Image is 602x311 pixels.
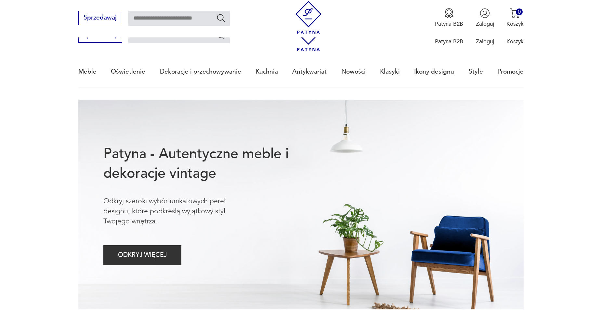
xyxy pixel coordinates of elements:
[506,38,524,45] p: Koszyk
[103,245,182,265] button: ODKRYJ WIĘCEJ
[292,57,327,87] a: Antykwariat
[516,8,523,15] div: 0
[216,13,226,22] button: Szukaj
[255,57,278,87] a: Kuchnia
[435,8,463,28] a: Ikona medaluPatyna B2B
[506,8,524,28] button: 0Koszyk
[380,57,400,87] a: Klasyki
[435,20,463,28] p: Patyna B2B
[111,57,145,87] a: Oświetlenie
[476,20,494,28] p: Zaloguj
[103,196,252,227] p: Odkryj szeroki wybór unikatowych pereł designu, które podkreślą wyjątkowy styl Twojego wnętrza.
[435,38,463,45] p: Patyna B2B
[476,38,494,45] p: Zaloguj
[469,57,483,87] a: Style
[414,57,454,87] a: Ikony designu
[216,31,226,40] button: Szukaj
[78,11,122,25] button: Sprzedawaj
[444,8,454,18] img: Ikona medalu
[341,57,366,87] a: Nowości
[78,57,97,87] a: Meble
[103,144,314,183] h1: Patyna - Autentyczne meble i dekoracje vintage
[476,8,494,28] button: Zaloguj
[160,57,241,87] a: Dekoracje i przechowywanie
[103,253,182,258] a: ODKRYJ WIĘCEJ
[480,8,490,18] img: Ikonka użytkownika
[497,57,524,87] a: Promocje
[506,20,524,28] p: Koszyk
[78,16,122,21] a: Sprzedawaj
[435,8,463,28] button: Patyna B2B
[510,8,520,18] img: Ikona koszyka
[292,1,325,34] img: Patyna - sklep z meblami i dekoracjami vintage
[78,33,122,38] a: Sprzedawaj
